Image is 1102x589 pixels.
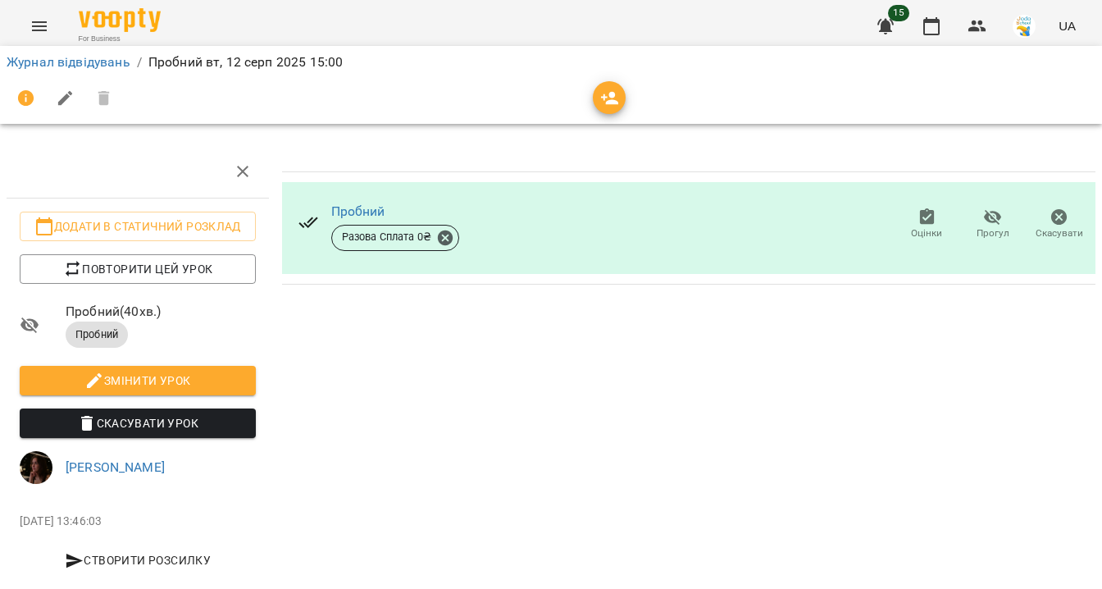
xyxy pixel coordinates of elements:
[911,226,942,240] span: Оцінки
[20,451,52,484] img: 1b79b5faa506ccfdadca416541874b02.jpg
[20,546,256,575] button: Створити розсилку
[331,203,385,219] a: Пробний
[79,34,161,44] span: For Business
[148,53,343,72] p: Пробний вт, 12 серп 2025 15:00
[7,53,1095,72] nav: breadcrumb
[20,409,256,438] button: Скасувати Урок
[33,371,243,390] span: Змінити урок
[1052,11,1082,41] button: UA
[1036,226,1083,240] span: Скасувати
[66,327,128,342] span: Пробний
[79,8,161,32] img: Voopty Logo
[137,53,142,72] li: /
[20,7,59,46] button: Menu
[26,550,249,570] span: Створити розсилку
[332,230,441,244] span: Разова Сплата 0 ₴
[7,54,130,70] a: Журнал відвідувань
[33,217,243,236] span: Додати в статичний розклад
[33,413,243,433] span: Скасувати Урок
[20,254,256,284] button: Повторити цей урок
[20,514,256,530] p: [DATE] 13:46:03
[66,302,256,322] span: Пробний ( 40 хв. )
[888,5,909,21] span: 15
[1026,202,1092,248] button: Скасувати
[33,259,243,279] span: Повторити цей урок
[977,226,1009,240] span: Прогул
[66,459,165,475] a: [PERSON_NAME]
[894,202,960,248] button: Оцінки
[1013,15,1036,38] img: 38072b7c2e4bcea27148e267c0c485b2.jpg
[20,212,256,241] button: Додати в статичний розклад
[1059,17,1076,34] span: UA
[331,225,459,251] div: Разова Сплата 0₴
[20,366,256,395] button: Змінити урок
[960,202,1027,248] button: Прогул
